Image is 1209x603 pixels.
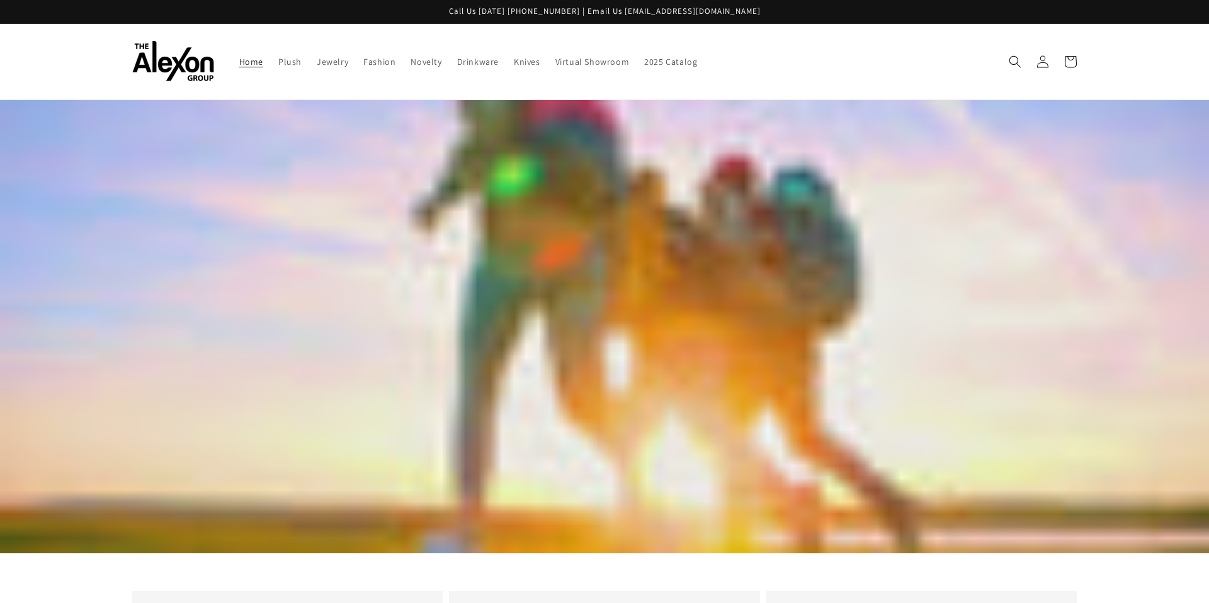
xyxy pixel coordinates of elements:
a: Virtual Showroom [548,48,637,75]
summary: Search [1001,48,1029,76]
span: Novelty [411,56,441,67]
span: Drinkware [457,56,499,67]
a: Plush [271,48,309,75]
a: Knives [506,48,548,75]
a: Jewelry [309,48,356,75]
span: Plush [278,56,302,67]
a: Novelty [403,48,449,75]
span: Jewelry [317,56,348,67]
span: 2025 Catalog [644,56,697,67]
a: Drinkware [450,48,506,75]
a: 2025 Catalog [637,48,705,75]
span: Virtual Showroom [555,56,630,67]
img: The Alexon Group [132,41,214,82]
span: Home [239,56,263,67]
a: Home [232,48,271,75]
span: Fashion [363,56,395,67]
a: Fashion [356,48,403,75]
span: Knives [514,56,540,67]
